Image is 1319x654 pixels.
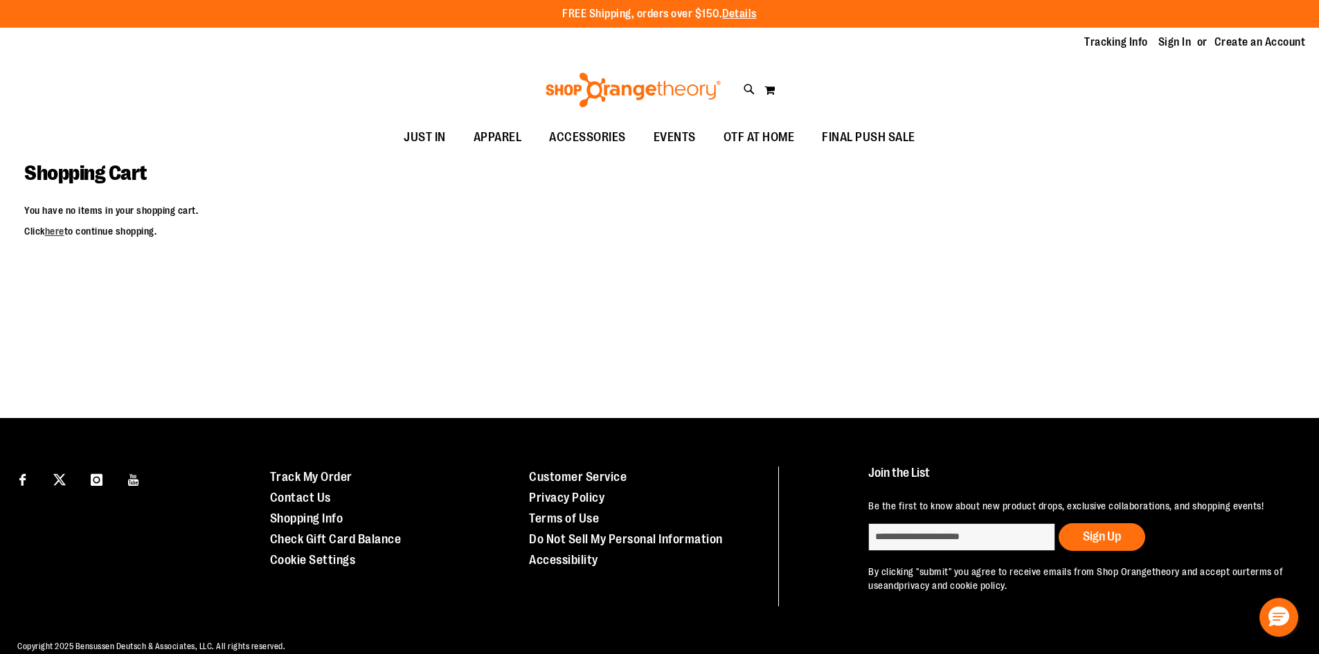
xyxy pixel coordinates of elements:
[868,565,1287,592] p: By clicking "submit" you agree to receive emails from Shop Orangetheory and accept our and
[1059,523,1145,551] button: Sign Up
[48,466,72,491] a: Visit our X page
[529,470,627,484] a: Customer Service
[868,499,1287,513] p: Be the first to know about new product drops, exclusive collaborations, and shopping events!
[460,122,536,154] a: APPAREL
[474,122,522,153] span: APPAREL
[549,122,626,153] span: ACCESSORIES
[45,226,64,237] a: here
[390,122,460,154] a: JUST IN
[84,466,109,491] a: Visit our Instagram page
[24,224,1295,238] p: Click to continue shopping.
[808,122,929,154] a: FINAL PUSH SALE
[1214,35,1306,50] a: Create an Account
[1084,35,1148,50] a: Tracking Info
[270,470,352,484] a: Track My Order
[710,122,809,154] a: OTF AT HOME
[529,511,599,525] a: Terms of Use
[529,532,723,546] a: Do Not Sell My Personal Information
[17,642,285,651] span: Copyright 2025 Bensussen Deutsch & Associates, LLC. All rights reserved.
[270,511,343,525] a: Shopping Info
[562,6,757,22] p: FREE Shipping, orders over $150.
[868,523,1055,551] input: enter email
[1083,529,1121,543] span: Sign Up
[899,580,1007,591] a: privacy and cookie policy.
[1158,35,1192,50] a: Sign In
[529,491,604,505] a: Privacy Policy
[24,161,147,185] span: Shopping Cart
[1259,598,1298,637] button: Hello, have a question? Let’s chat.
[270,532,402,546] a: Check Gift Card Balance
[529,553,598,567] a: Accessibility
[24,203,1295,217] p: You have no items in your shopping cart.
[404,122,446,153] span: JUST IN
[270,553,356,567] a: Cookie Settings
[122,466,146,491] a: Visit our Youtube page
[722,8,757,20] a: Details
[10,466,35,491] a: Visit our Facebook page
[868,566,1283,591] a: terms of use
[53,473,66,486] img: Twitter
[724,122,795,153] span: OTF AT HOME
[654,122,696,153] span: EVENTS
[868,466,1287,492] h4: Join the List
[640,122,710,154] a: EVENTS
[544,73,723,107] img: Shop Orangetheory
[270,491,331,505] a: Contact Us
[822,122,915,153] span: FINAL PUSH SALE
[535,122,640,154] a: ACCESSORIES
